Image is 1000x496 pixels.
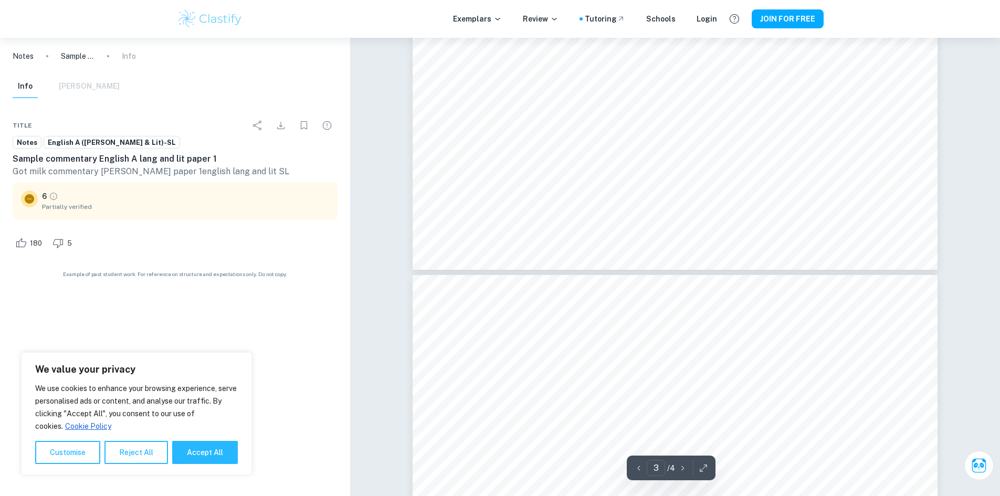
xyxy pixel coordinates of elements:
div: We value your privacy [21,352,252,475]
span: 5 [61,238,78,249]
a: Grade partially verified [49,192,58,201]
button: Info [13,75,38,98]
span: Partially verified [42,202,329,212]
p: Exemplars [453,13,502,25]
p: / 4 [667,462,675,474]
p: Sample commentary English A lang and lit paper 1 [61,50,94,62]
p: Info [122,50,136,62]
h6: Sample commentary English A lang and lit paper 1 [13,153,338,165]
a: Notes [13,50,34,62]
div: Report issue [317,115,338,136]
button: Reject All [104,441,168,464]
p: We value your privacy [35,363,238,376]
a: Login [697,13,717,25]
a: English A ([PERSON_NAME] & Lit)-SL [44,136,180,149]
button: JOIN FOR FREE [752,9,824,28]
a: Cookie Policy [65,421,112,431]
button: Accept All [172,441,238,464]
div: Bookmark [293,115,314,136]
a: Tutoring [585,13,625,25]
div: Share [247,115,268,136]
p: Review [523,13,559,25]
div: Like [13,235,48,251]
span: Title [13,121,32,130]
span: 180 [24,238,48,249]
span: Example of past student work. For reference on structure and expectations only. Do not copy. [13,270,338,278]
button: Help and Feedback [725,10,743,28]
p: We use cookies to enhance your browsing experience, serve personalised ads or content, and analys... [35,382,238,432]
span: English A ([PERSON_NAME] & Lit)-SL [44,138,180,148]
button: Ask Clai [964,451,994,480]
img: Clastify logo [177,8,244,29]
div: Dislike [50,235,78,251]
a: Notes [13,136,41,149]
a: Schools [646,13,676,25]
p: 6 [42,191,47,202]
span: Notes [13,138,41,148]
p: Got milk commentary [PERSON_NAME] paper 1english lang and lit SL [13,165,338,178]
div: Download [270,115,291,136]
button: Customise [35,441,100,464]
